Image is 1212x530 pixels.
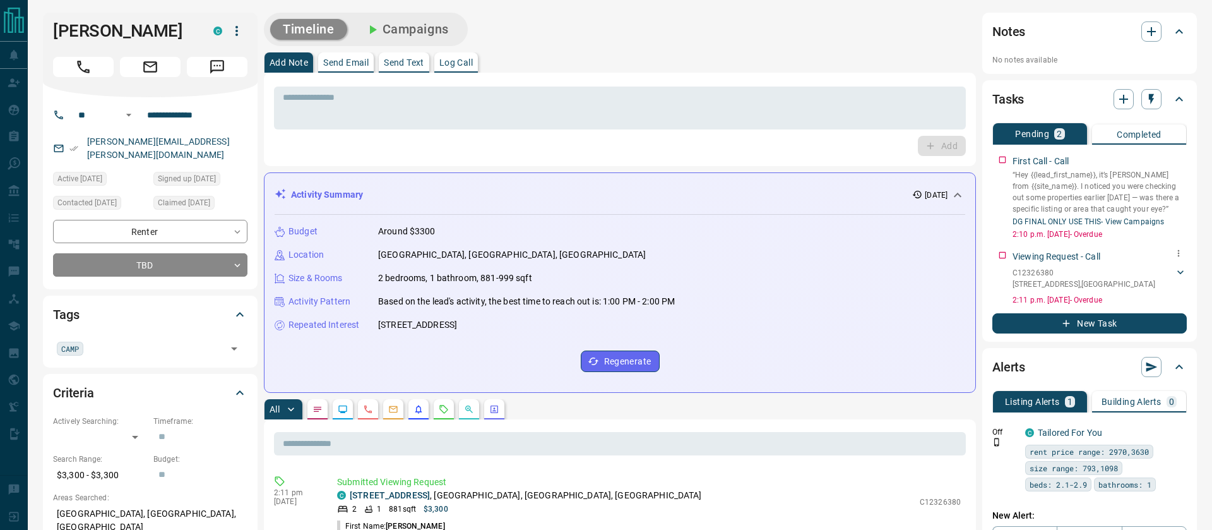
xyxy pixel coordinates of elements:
[350,490,430,500] a: [STREET_ADDRESS]
[120,57,181,77] span: Email
[153,454,247,465] p: Budget:
[1013,169,1187,215] p: “Hey {{lead_first_name}}, it’s [PERSON_NAME] from {{site_name}}. I noticed you were checking out ...
[378,225,436,238] p: Around $3300
[274,497,318,506] p: [DATE]
[270,405,280,414] p: All
[1030,462,1118,474] span: size range: 793,1098
[291,188,363,202] p: Activity Summary
[992,54,1187,66] p: No notes available
[121,107,136,123] button: Open
[352,19,461,40] button: Campaigns
[158,172,216,185] span: Signed up [DATE]
[53,416,147,427] p: Actively Searching:
[992,21,1025,42] h2: Notes
[288,318,359,332] p: Repeated Interest
[992,313,1187,334] button: New Task
[158,196,210,209] span: Claimed [DATE]
[350,489,702,502] p: , [GEOGRAPHIC_DATA], [GEOGRAPHIC_DATA], [GEOGRAPHIC_DATA]
[288,225,318,238] p: Budget
[1013,217,1164,226] a: DG FINAL ONLY USE THIS- View Campaigns
[1013,229,1187,240] p: 2:10 p.m. [DATE] - Overdue
[288,248,324,262] p: Location
[992,438,1001,447] svg: Push Notification Only
[270,58,308,67] p: Add Note
[53,378,247,408] div: Criteria
[378,318,457,332] p: [STREET_ADDRESS]
[337,476,961,489] p: Submitted Viewing Request
[53,21,194,41] h1: [PERSON_NAME]
[270,19,347,40] button: Timeline
[337,491,346,500] div: condos.ca
[992,509,1187,522] p: New Alert:
[1098,478,1151,491] span: bathrooms: 1
[153,416,247,427] p: Timeframe:
[992,426,1018,438] p: Off
[1038,428,1102,438] a: Tailored For You
[1030,445,1149,458] span: rent price range: 2970,3630
[323,58,369,67] p: Send Email
[377,503,381,515] p: 1
[1015,129,1049,138] p: Pending
[413,404,424,414] svg: Listing Alerts
[1030,478,1087,491] span: beds: 2.1-2.9
[1013,250,1100,263] p: Viewing Request - Call
[53,172,147,190] div: Wed Aug 06 2025
[378,248,646,262] p: [GEOGRAPHIC_DATA], [GEOGRAPHIC_DATA], [GEOGRAPHIC_DATA]
[57,196,117,209] span: Contacted [DATE]
[439,404,449,414] svg: Requests
[213,27,222,35] div: condos.ca
[1013,267,1155,279] p: C12326380
[1013,279,1155,290] p: [STREET_ADDRESS] , [GEOGRAPHIC_DATA]
[1057,129,1062,138] p: 2
[1005,397,1060,406] p: Listing Alerts
[439,58,473,67] p: Log Call
[69,144,78,153] svg: Email Verified
[384,58,424,67] p: Send Text
[378,295,675,308] p: Based on the lead's activity, the best time to reach out is: 1:00 PM - 2:00 PM
[153,196,247,214] div: Wed Aug 06 2025
[1013,265,1187,292] div: C12326380[STREET_ADDRESS],[GEOGRAPHIC_DATA]
[53,304,79,325] h2: Tags
[275,183,965,207] div: Activity Summary[DATE]
[53,492,247,503] p: Areas Searched:
[992,357,1025,377] h2: Alerts
[1102,397,1161,406] p: Building Alerts
[53,299,247,330] div: Tags
[53,383,94,403] h2: Criteria
[53,220,247,243] div: Renter
[61,342,79,355] span: CAMP
[489,404,499,414] svg: Agent Actions
[424,503,448,515] p: $3,300
[352,503,357,515] p: 2
[1025,428,1034,437] div: condos.ca
[87,136,230,160] a: [PERSON_NAME][EMAIL_ADDRESS][PERSON_NAME][DOMAIN_NAME]
[388,404,398,414] svg: Emails
[389,503,416,515] p: 881 sqft
[581,351,660,372] button: Regenerate
[53,454,147,465] p: Search Range:
[225,340,243,358] button: Open
[925,190,948,201] p: [DATE]
[57,172,102,185] span: Active [DATE]
[992,16,1187,47] div: Notes
[992,352,1187,382] div: Alerts
[338,404,348,414] svg: Lead Browsing Activity
[53,196,147,214] div: Wed Aug 06 2025
[312,404,323,414] svg: Notes
[288,272,343,285] p: Size & Rooms
[464,404,474,414] svg: Opportunities
[1117,130,1161,139] p: Completed
[53,57,114,77] span: Call
[153,172,247,190] div: Wed Aug 06 2025
[53,253,247,277] div: TBD
[378,272,532,285] p: 2 bedrooms, 1 bathroom, 881-999 sqft
[992,89,1024,109] h2: Tasks
[288,295,350,308] p: Activity Pattern
[187,57,247,77] span: Message
[363,404,373,414] svg: Calls
[53,465,147,486] p: $3,300 - $3,300
[992,84,1187,114] div: Tasks
[1013,294,1187,306] p: 2:11 p.m. [DATE] - Overdue
[1169,397,1174,406] p: 0
[274,488,318,497] p: 2:11 pm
